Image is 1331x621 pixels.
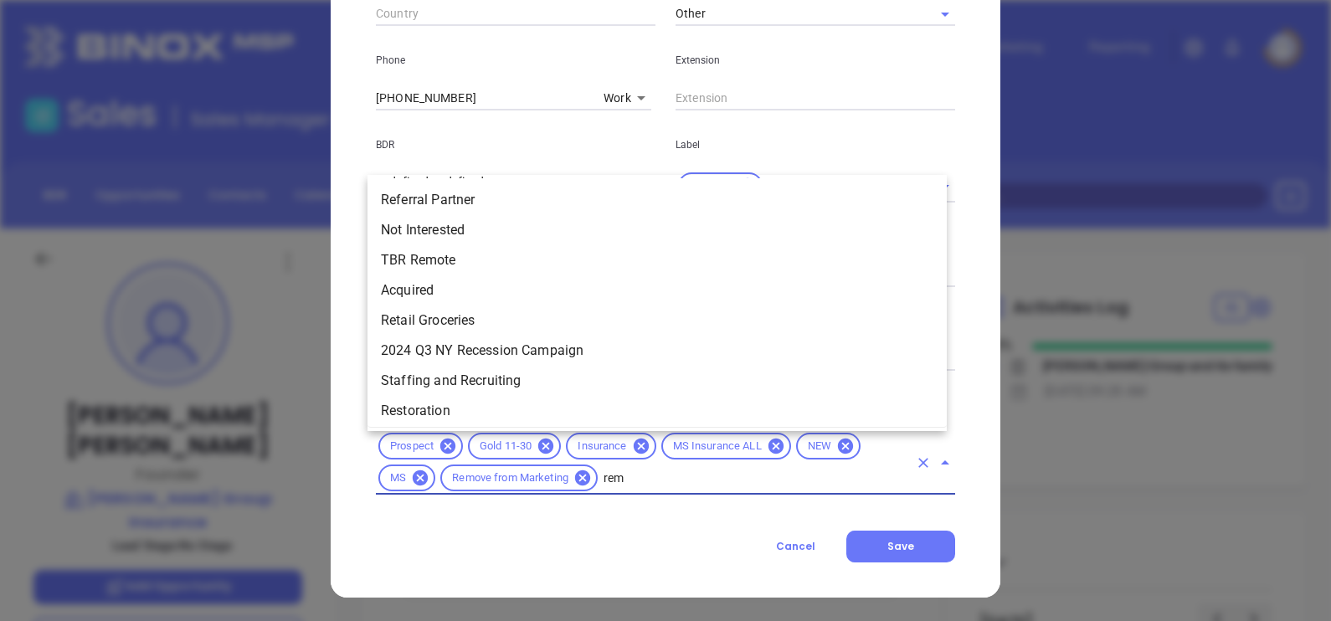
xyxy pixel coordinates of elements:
[604,86,651,111] div: Work
[745,531,846,562] button: Cancel
[468,433,561,459] div: Gold 11-30
[376,2,655,27] input: Country
[798,439,841,454] span: NEW
[566,433,655,459] div: Insurance
[676,51,955,69] p: Extension
[470,439,542,454] span: Gold 11-30
[676,85,955,110] input: Extension
[678,172,763,199] div: Prospect
[367,366,947,396] li: Staffing and Recruiting
[367,305,947,336] li: Retail Groceries
[663,439,772,454] span: MS Insurance ALL
[376,136,655,154] p: BDR
[776,539,815,553] span: Cancel
[796,433,861,459] div: NEW
[378,464,435,491] div: MS
[367,426,947,456] li: Essential Agreement
[367,396,947,426] li: Restoration
[912,451,935,475] button: Clear
[367,245,947,275] li: TBR Remote
[634,171,657,194] button: Open
[676,136,955,154] p: Label
[933,451,957,475] button: Close
[367,185,947,215] li: Referral Partner
[887,539,914,553] span: Save
[380,439,444,454] span: Prospect
[376,51,655,69] p: Phone
[846,531,955,562] button: Save
[440,464,598,491] div: Remove from Marketing
[376,85,597,110] input: Phone
[380,471,416,485] span: MS
[367,275,947,305] li: Acquired
[367,215,947,245] li: Not Interested
[442,471,578,485] span: Remove from Marketing
[378,433,463,459] div: Prospect
[933,3,957,26] button: Open
[367,336,947,366] li: 2024 Q3 NY Recession Campaign
[661,433,791,459] div: MS Insurance ALL
[568,439,636,454] span: Insurance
